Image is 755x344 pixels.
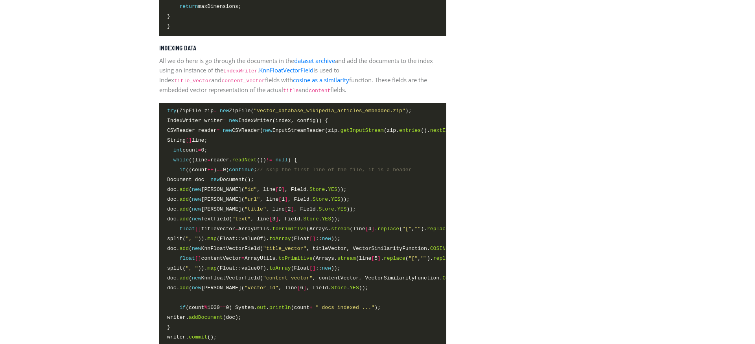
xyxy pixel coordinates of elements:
[275,216,278,222] span: ]
[167,176,254,184] span: Document doc Document();
[192,187,201,192] span: new
[384,255,405,261] span: replace
[192,246,201,252] span: new
[309,187,325,192] span: Store
[331,226,350,232] span: stream
[430,246,449,252] span: COSINE
[189,334,207,340] span: commit
[204,305,207,311] span: %
[167,22,170,30] span: }
[269,305,291,311] span: println
[337,206,347,212] span: YES
[179,305,186,311] span: if
[297,285,300,291] span: [
[278,196,282,202] span: [
[173,147,183,153] span: int
[167,108,177,114] span: try
[263,128,273,133] span: new
[167,156,297,164] span: ((line reader. ()) ) {
[269,236,291,242] span: toArray
[399,128,421,133] span: entries
[179,187,189,192] span: add
[303,216,319,222] span: Store
[328,187,337,192] span: YES
[377,255,381,261] span: ]
[192,206,201,212] span: new
[254,108,405,114] span: "vector_database_wikipedia_articles_embedded.zip"
[189,314,223,320] span: addDocument
[167,195,350,203] span: doc. ( [PERSON_NAME]( , line 1 , Field. . ));
[204,177,207,183] span: =
[167,254,483,263] span: contentVector ArrayUtils. (Arrays. (line 5 . ( , ). ( , ).
[223,128,232,133] span: new
[186,236,198,242] span: ", "
[309,236,316,242] span: []
[293,76,349,84] a: cosine as a similarity
[245,196,260,202] span: "url"
[414,226,421,232] span: ""
[179,196,189,202] span: add
[167,12,170,20] span: }
[167,2,241,11] span: maxDimensions;
[309,305,313,311] span: +
[167,244,458,253] span: doc. ( KnnFloatVectorField( , titleVector, VectorSimilarityFunction. ));
[220,108,229,114] span: new
[433,255,455,261] span: replace
[179,216,189,222] span: add
[235,226,238,232] span: =
[232,157,257,163] span: readNext
[179,206,189,212] span: add
[241,255,245,261] span: =
[259,66,313,74] a: KnnFloatVectorField
[322,265,331,271] span: new
[167,107,412,115] span: (ZipFile zip ZipFile( );
[350,285,359,291] span: YES
[257,305,266,311] span: out
[322,216,331,222] span: YES
[278,255,313,261] span: toPrimitive
[167,225,477,233] span: titleVector ArrayUtils. (Arrays. (line 4 . ( , ). ( , ).
[430,128,464,133] span: nextElement
[365,226,368,232] span: [
[371,226,374,232] span: ]
[319,206,334,212] span: Store
[257,167,411,173] span: // skip the first line of the file, it is a header
[186,265,198,271] span: ", "
[229,167,254,173] span: continue
[266,157,273,163] span: !=
[377,226,399,232] span: replace
[174,78,211,84] code: title_vector
[210,177,220,183] span: new
[282,187,285,192] span: ]
[167,235,341,243] span: split( )). (Float::valueOf). (Float :: ));
[316,305,374,311] span: " docs indexed ..."
[442,275,461,281] span: COSINE
[167,136,207,144] span: String line;
[179,226,195,232] span: float
[159,56,446,95] p: All we do here is go through the documents in the and add the documents to the index using an ins...
[207,167,214,173] span: ++
[309,88,330,94] code: content
[195,255,201,261] span: []
[245,285,279,291] span: "vector_id"
[167,146,207,154] span: count 0;
[322,236,331,242] span: new
[263,275,313,281] span: "content_vector"
[167,303,381,312] span: (count 1000 0) System. . (count );
[207,236,217,242] span: map
[221,78,265,84] code: content_vector
[313,196,328,202] span: Store
[167,215,341,223] span: doc. ( TextField( , line 3 , Field. . ));
[245,187,257,192] span: "id"
[214,108,217,114] span: =
[269,265,291,271] span: toArray
[167,313,241,322] span: writer. (doc);
[427,226,449,232] span: replace
[303,285,306,291] span: ]
[223,68,258,74] code: IndexWriter
[232,216,250,222] span: "text"
[402,226,412,232] span: "["
[192,275,201,281] span: new
[331,196,341,202] span: YES
[167,126,483,135] span: CSVReader reader CSVReader( InputStreamReader(zip. (zip. (). ())));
